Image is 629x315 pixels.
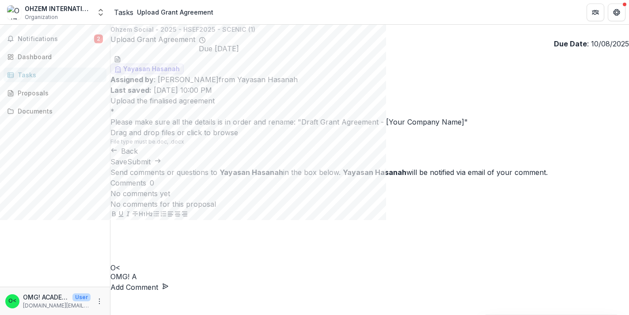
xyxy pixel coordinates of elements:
p: Drag and drop files or [110,127,238,138]
a: Documents [4,104,106,118]
strong: Last saved: [110,86,152,95]
p: [DATE] 10:00 PM [110,85,629,95]
p: Upload the finalised agreement [110,95,629,106]
button: Heading 1 [139,209,146,220]
span: Yayasan Hasanah [123,65,180,73]
button: Add Comment [110,282,169,292]
div: OHZEM INTERNATIONAL [25,4,91,13]
strong: Yayasan Hasanah [220,168,283,177]
a: Dashboard [4,49,106,64]
p: Ohzem Social - 2025 - HSEF2025 - SCENIC (1) [110,25,629,34]
button: Strike [132,209,139,220]
button: Submit [127,156,161,167]
button: Save [110,156,127,167]
strong: Due Date [554,39,587,48]
div: OMG! ACADEMY <omgbki.academy@gmail.com> [8,298,16,304]
div: Send comments or questions to in the box below. will be notified via email of your comment. [110,167,629,178]
nav: breadcrumb [114,6,217,19]
p: OMG! ACADEMY <[DOMAIN_NAME][EMAIL_ADDRESS][DOMAIN_NAME]> [23,292,69,302]
button: Notifications2 [4,32,106,46]
button: Align Center [174,209,181,220]
a: Tasks [4,68,106,82]
button: Back [110,146,138,156]
button: Partners [587,4,604,21]
button: Bullet List [153,209,160,220]
p: No comments for this proposal [110,199,629,209]
button: Italicize [125,209,132,220]
button: Underline [117,209,125,220]
button: Ordered List [160,209,167,220]
a: Proposals [4,86,106,100]
span: Due [DATE] [199,45,239,53]
span: 2 [94,34,103,43]
p: OMG! A [110,271,629,282]
span: 0 [150,179,154,187]
p: No comments yet [110,188,629,199]
p: [DOMAIN_NAME][EMAIL_ADDRESS][DOMAIN_NAME] [23,302,91,310]
p: File type must be .doc, .docx [110,138,629,146]
button: Heading 2 [146,209,153,220]
button: Open entity switcher [95,4,107,21]
p: : [PERSON_NAME] from Yayasan Hasanah [110,74,629,85]
h2: Comments [110,178,146,188]
span: Organization [25,13,58,21]
strong: Yayasan Hasanah [343,168,406,177]
div: OMG! ACADEMY <omgbki.academy@gmail.com> [110,264,629,271]
img: OHZEM INTERNATIONAL [7,5,21,19]
button: Bold [110,209,117,220]
h2: Upload Grant Agreement [110,34,195,53]
button: download-word-button [114,53,121,64]
div: Upload Grant Agreement [137,8,213,17]
div: Proposals [18,88,99,98]
p: : 10/08/2025 [554,38,629,49]
button: Align Left [167,209,174,220]
a: Tasks [114,7,133,18]
div: Tasks [18,70,99,80]
button: More [94,296,105,307]
span: click to browse [187,128,238,137]
p: User [72,293,91,301]
strong: Assigned by [110,75,154,84]
span: Notifications [18,35,94,43]
button: Get Help [608,4,625,21]
div: Documents [18,106,99,116]
div: Please make sure all the details is in order and rename: "Draft Grant Agreement - [Your Company N... [110,117,629,127]
button: Align Right [181,209,188,220]
div: Dashboard [18,52,99,61]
